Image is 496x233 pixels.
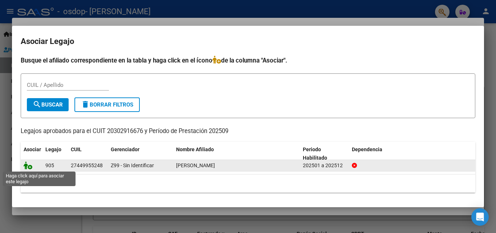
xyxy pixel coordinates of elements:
span: Periodo Habilitado [303,146,327,161]
datatable-header-cell: Nombre Afiliado [173,142,300,166]
p: Legajos aprobados para el CUIT 20302916676 y Período de Prestación 202509 [21,127,475,136]
mat-icon: delete [81,100,90,109]
datatable-header-cell: Gerenciador [108,142,173,166]
button: Borrar Filtros [74,97,140,112]
datatable-header-cell: CUIL [68,142,108,166]
datatable-header-cell: Asociar [21,142,42,166]
span: MARQUEZ LARA [176,162,215,168]
div: 202501 a 202512 [303,161,346,170]
div: 27449955248 [71,161,103,170]
span: 905 [45,162,54,168]
datatable-header-cell: Periodo Habilitado [300,142,349,166]
span: Gerenciador [111,146,139,152]
span: Buscar [33,101,63,108]
h4: Busque el afiliado correspondiente en la tabla y haga click en el ícono de la columna "Asociar". [21,56,475,65]
span: Dependencia [352,146,382,152]
datatable-header-cell: Legajo [42,142,68,166]
span: Legajo [45,146,61,152]
button: Buscar [27,98,69,111]
span: Asociar [24,146,41,152]
span: Nombre Afiliado [176,146,214,152]
datatable-header-cell: Dependencia [349,142,476,166]
h2: Asociar Legajo [21,35,475,48]
span: Z99 - Sin Identificar [111,162,154,168]
div: Open Intercom Messenger [471,208,489,226]
mat-icon: search [33,100,41,109]
span: Borrar Filtros [81,101,133,108]
span: CUIL [71,146,82,152]
div: 1 registros [21,174,475,193]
